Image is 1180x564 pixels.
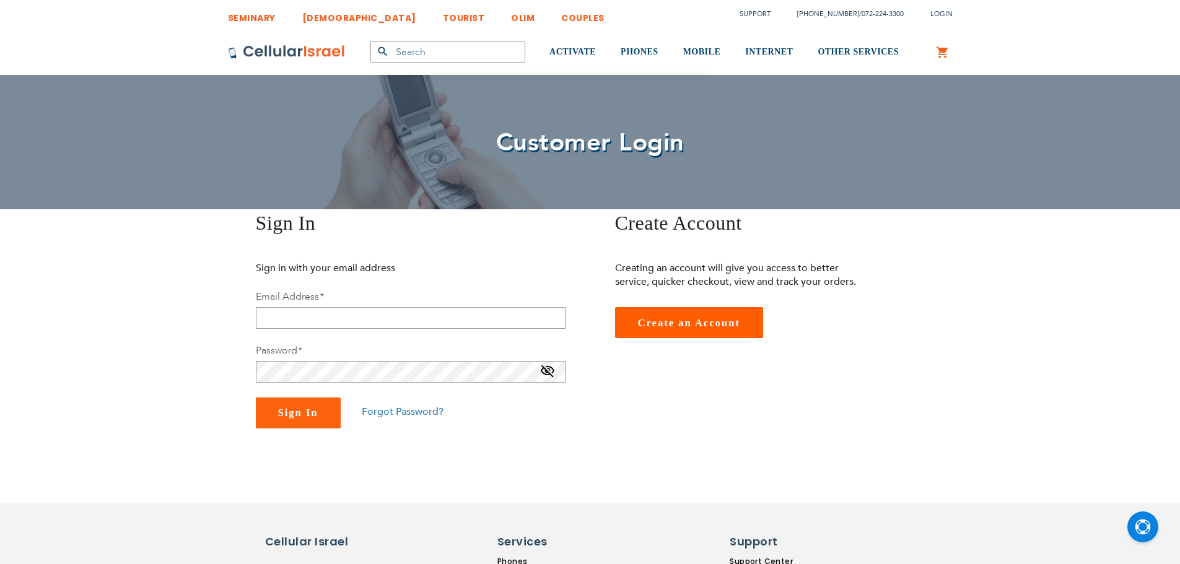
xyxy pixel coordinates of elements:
[256,344,302,357] label: Password
[511,3,535,26] a: OLIM
[615,212,742,234] span: Create Account
[638,317,740,329] span: Create an Account
[256,307,566,329] input: Email
[549,29,596,76] a: ACTIVATE
[621,47,658,56] span: PHONES
[818,47,899,56] span: OTHER SERVICES
[730,534,803,550] h6: Support
[549,47,596,56] span: ACTIVATE
[496,126,684,160] span: Customer Login
[302,3,416,26] a: [DEMOGRAPHIC_DATA]
[818,29,899,76] a: OTHER SERVICES
[740,9,771,19] a: Support
[930,9,953,19] span: Login
[615,307,763,338] a: Create an Account
[561,3,605,26] a: COUPLES
[265,534,370,550] h6: Cellular Israel
[797,9,859,19] a: [PHONE_NUMBER]
[228,45,346,59] img: Cellular Israel Logo
[370,41,525,63] input: Search
[278,407,318,419] span: Sign In
[683,29,721,76] a: MOBILE
[621,29,658,76] a: PHONES
[256,290,323,303] label: Email Address
[256,261,507,275] p: Sign in with your email address
[443,3,485,26] a: TOURIST
[785,5,904,23] li: /
[862,9,904,19] a: 072-224-3300
[683,47,721,56] span: MOBILE
[256,397,341,428] button: Sign In
[745,47,793,56] span: INTERNET
[362,405,444,419] a: Forgot Password?
[497,534,603,550] h6: Services
[256,212,316,234] span: Sign In
[228,3,276,26] a: SEMINARY
[745,29,793,76] a: INTERNET
[615,261,866,289] p: Creating an account will give you access to better service, quicker checkout, view and track your...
